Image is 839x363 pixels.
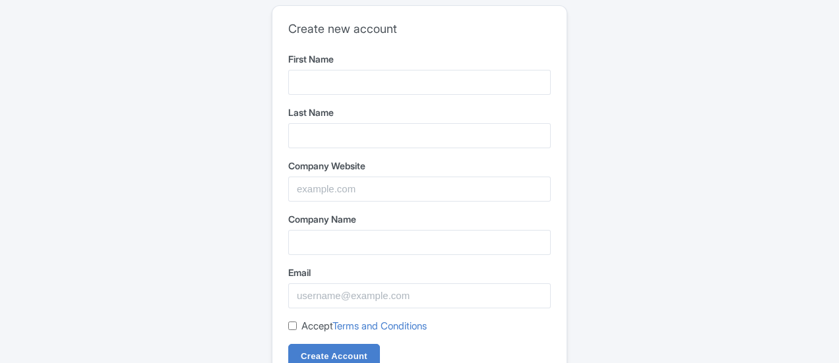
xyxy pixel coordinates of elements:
label: Email [288,265,551,279]
a: Terms and Conditions [332,320,427,332]
label: Company Website [288,159,551,173]
label: Accept [301,319,427,334]
label: Last Name [288,105,551,119]
input: username@example.com [288,283,551,308]
label: Company Name [288,212,551,226]
h2: Create new account [288,22,551,36]
label: First Name [288,52,551,66]
input: example.com [288,177,551,202]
